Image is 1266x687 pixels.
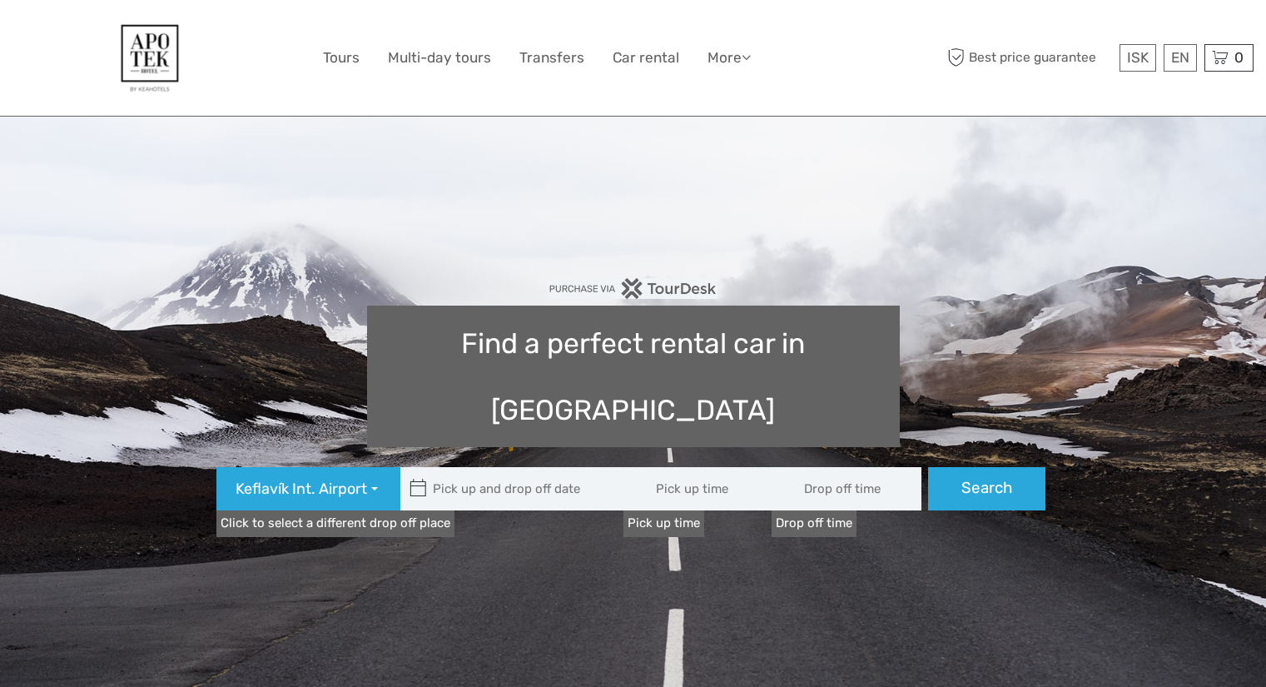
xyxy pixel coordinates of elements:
[216,467,400,510] button: Keflavík Int. Airport
[367,306,900,447] h1: Find a perfect rental car in [GEOGRAPHIC_DATA]
[236,479,367,500] span: Keflavík Int. Airport
[1127,49,1149,66] span: ISK
[613,46,679,70] a: Car rental
[928,467,1045,510] button: Search
[216,510,454,536] a: Click to select a different drop off place
[623,510,704,536] label: Pick up time
[1232,49,1246,66] span: 0
[400,467,625,510] input: Pick up and drop off date
[519,46,584,70] a: Transfers
[1164,44,1197,72] div: EN
[623,467,773,510] input: Pick up time
[549,278,717,299] img: PurchaseViaTourDesk.png
[943,44,1115,72] span: Best price guarantee
[388,46,491,70] a: Multi-day tours
[772,467,921,510] input: Drop off time
[707,46,751,70] a: More
[323,46,360,70] a: Tours
[105,12,195,103] img: 77-9d1c84b2-efce-47e2-937f-6c1b6e9e5575_logo_big.jpg
[772,510,856,536] label: Drop off time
